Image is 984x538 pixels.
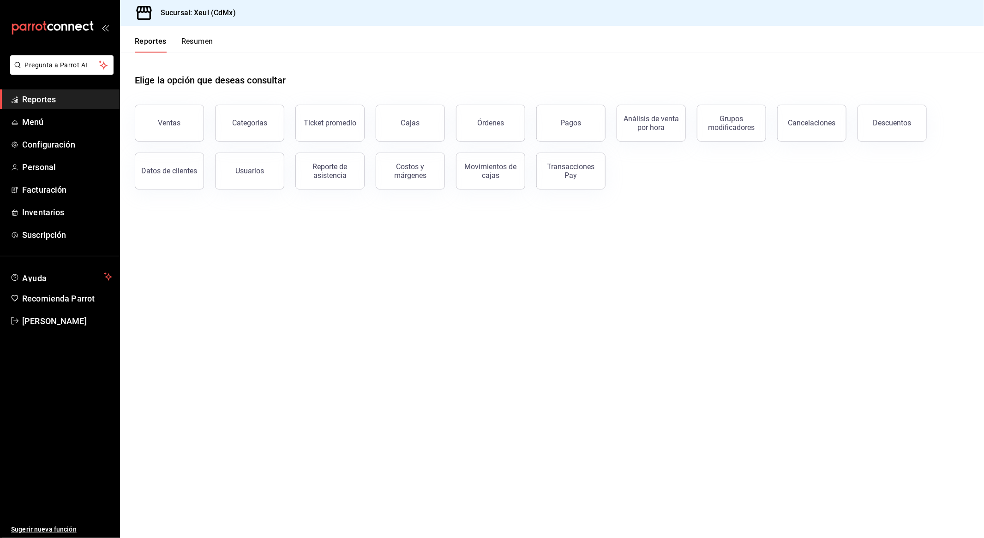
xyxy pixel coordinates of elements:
[10,55,114,75] button: Pregunta a Parrot AI
[873,118,912,127] div: Descuentos
[135,37,167,53] button: Reportes
[153,7,236,18] h3: Sucursal: Xeul (CdMx)
[697,105,766,142] button: Grupos modificadores
[703,114,760,132] div: Grupos modificadores
[22,292,112,305] span: Recomienda Parrot
[22,315,112,327] span: [PERSON_NAME]
[22,161,112,173] span: Personal
[301,162,359,180] div: Reporte de asistencia
[536,105,606,142] button: Pagos
[181,37,213,53] button: Resumen
[22,116,112,128] span: Menú
[788,118,836,127] div: Cancelaciones
[382,162,439,180] div: Costos y márgenes
[11,525,112,534] span: Sugerir nueva función
[376,153,445,189] button: Costos y márgenes
[135,105,204,142] button: Ventas
[456,105,525,142] button: Órdenes
[542,162,600,180] div: Transacciones Pay
[536,153,606,189] button: Transacciones Pay
[22,93,112,106] span: Reportes
[135,73,286,87] h1: Elige la opción que deseas consultar
[295,105,365,142] button: Ticket promedio
[235,166,264,175] div: Usuarios
[215,153,284,189] button: Usuarios
[142,166,198,175] div: Datos de clientes
[777,105,846,142] button: Cancelaciones
[617,105,686,142] button: Análisis de venta por hora
[158,118,181,127] div: Ventas
[376,105,445,142] a: Cajas
[135,153,204,189] button: Datos de clientes
[215,105,284,142] button: Categorías
[232,118,267,127] div: Categorías
[22,271,100,282] span: Ayuda
[22,138,112,151] span: Configuración
[22,229,112,241] span: Suscripción
[25,60,99,70] span: Pregunta a Parrot AI
[135,37,213,53] div: navigation tabs
[401,118,420,129] div: Cajas
[304,118,356,127] div: Ticket promedio
[561,118,582,127] div: Pagos
[858,105,927,142] button: Descuentos
[102,24,109,31] button: open_drawer_menu
[456,153,525,189] button: Movimientos de cajas
[477,118,504,127] div: Órdenes
[462,162,519,180] div: Movimientos de cajas
[623,114,680,132] div: Análisis de venta por hora
[6,67,114,77] a: Pregunta a Parrot AI
[22,206,112,219] span: Inventarios
[295,153,365,189] button: Reporte de asistencia
[22,183,112,196] span: Facturación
